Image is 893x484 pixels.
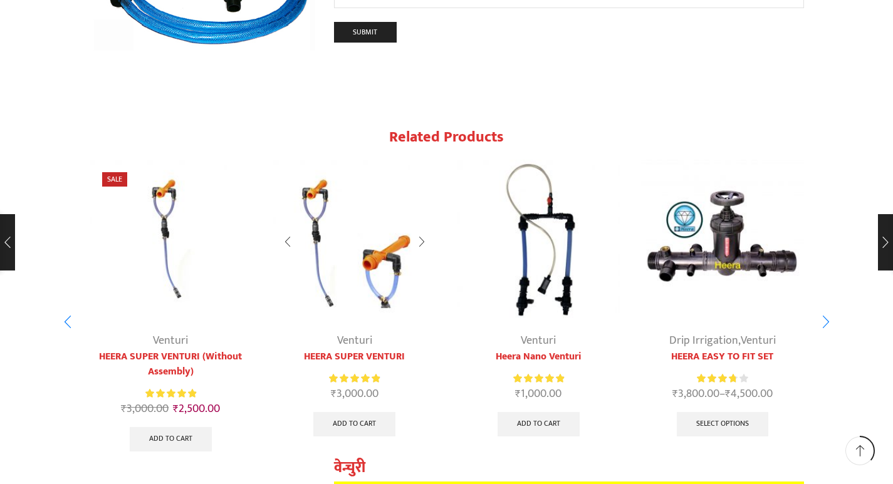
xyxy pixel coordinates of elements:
[266,153,444,444] div: 2 / 5
[672,384,719,403] bdi: 3,800.00
[450,153,628,444] div: 3 / 5
[273,160,436,322] img: Heera Super Venturi
[669,331,738,350] a: Drip Irrigation
[331,384,379,403] bdi: 3,000.00
[513,372,564,385] span: Rated out of 5
[515,384,521,403] span: ₹
[457,160,620,322] img: Heera Nano Venturi
[457,349,620,364] a: Heera Nano Venturi
[82,153,260,459] div: 1 / 5
[634,153,812,444] div: 4 / 5
[498,412,580,437] a: Add to cart: “Heera Nano Venturi”
[145,387,196,400] span: Rated out of 5
[121,399,169,418] bdi: 3,000.00
[725,384,731,403] span: ₹
[334,22,397,43] input: Submit
[273,349,436,364] a: HEERA SUPER VENTURI
[153,331,188,350] a: Venturi
[337,331,372,350] a: Venturi
[90,349,253,379] a: HEERA SUPER VENTURI (Without Assembly)
[331,384,337,403] span: ₹
[725,384,773,403] bdi: 4,500.00
[121,399,127,418] span: ₹
[130,427,212,452] a: Add to cart: “HEERA SUPER VENTURI (Without Assembly)”
[641,349,804,364] a: HEERA EASY TO FIT SET
[389,125,504,150] span: Related products
[513,372,564,385] div: Rated 5.00 out of 5
[90,160,253,322] img: Heera Super Venturi
[334,459,804,477] h1: वेन्चुरी
[329,372,380,385] span: Rated out of 5
[810,306,842,337] div: Next slide
[641,160,804,322] img: Heera Easy To Fit Set
[145,387,196,400] div: Rated 5.00 out of 5
[677,412,768,437] a: Select options for “HEERA EASY TO FIT SET”
[173,399,179,418] span: ₹
[173,399,220,418] bdi: 2,500.00
[672,384,678,403] span: ₹
[329,372,380,385] div: Rated 5.00 out of 5
[741,331,776,350] a: Venturi
[641,332,804,349] div: ,
[521,331,556,350] a: Venturi
[515,384,561,403] bdi: 1,000.00
[697,372,736,385] span: Rated out of 5
[313,412,395,437] a: Add to cart: “HEERA SUPER VENTURI”
[641,386,804,403] span: –
[102,172,127,187] span: Sale
[697,372,748,385] div: Rated 3.83 out of 5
